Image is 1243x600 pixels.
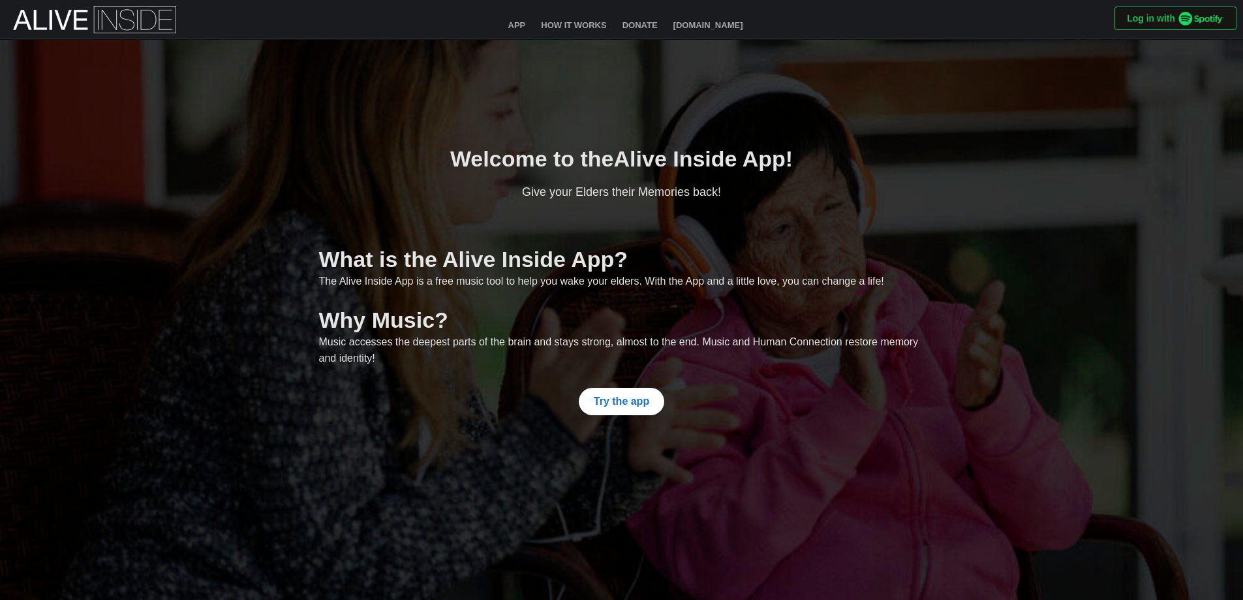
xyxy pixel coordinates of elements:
[500,14,534,38] a: App
[319,306,925,334] h1: Why Music?
[614,146,786,171] b: Alive Inside App
[1114,7,1236,30] button: Log in with
[666,14,751,38] a: [DOMAIN_NAME]
[319,274,925,290] div: The Alive Inside App is a free music tool to help you wake your elders. With the App and a little...
[533,14,614,38] a: How It Works
[319,334,925,367] div: Music accesses the deepest parts of the brain and stays strong, almost to the end. Music and Huma...
[615,14,666,38] a: Donate
[450,144,793,173] h1: Welcome to the !
[579,377,664,415] a: Try the app
[1178,12,1224,25] img: Spotify_Logo_RGB_Green.9ff49e53.png
[594,388,649,415] span: Try the app
[579,388,664,415] button: Try the app
[522,183,721,202] div: Give your Elders their Memories back!
[319,245,925,274] h1: What is the Alive Inside App?
[13,6,176,33] img: Alive Inside Logo
[1127,7,1224,29] span: Log in with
